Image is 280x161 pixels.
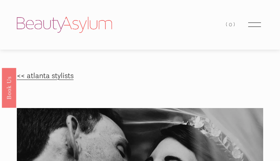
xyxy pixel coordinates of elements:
span: 0 [229,21,234,28]
a: << atlanta stylists [17,72,74,80]
a: 0 items in cart [226,20,236,30]
a: Book Us [2,68,16,107]
span: ( [226,21,229,28]
img: Beauty Asylum | Bridal Hair &amp; Makeup Charlotte &amp; Atlanta [17,17,112,33]
span: ) [234,21,236,28]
